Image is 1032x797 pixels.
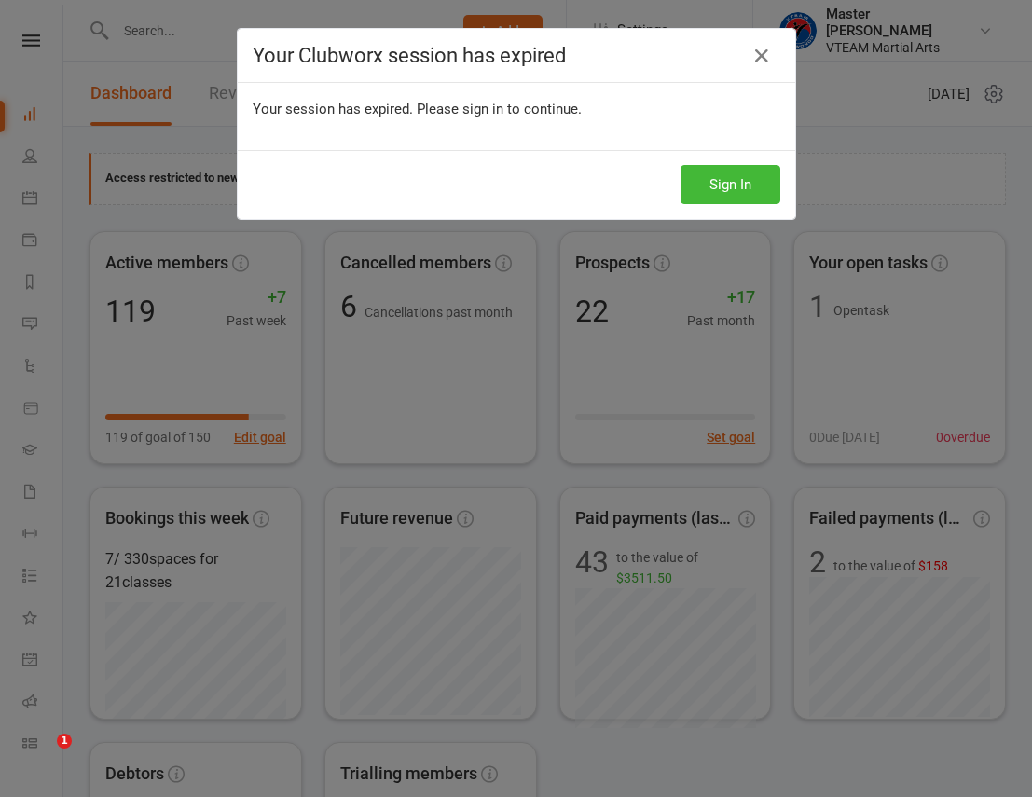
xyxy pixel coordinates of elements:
[253,101,582,117] span: Your session has expired. Please sign in to continue.
[253,44,780,67] h4: Your Clubworx session has expired
[747,41,777,71] a: Close
[681,165,780,204] button: Sign In
[57,734,72,749] span: 1
[19,734,63,778] iframe: Intercom live chat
